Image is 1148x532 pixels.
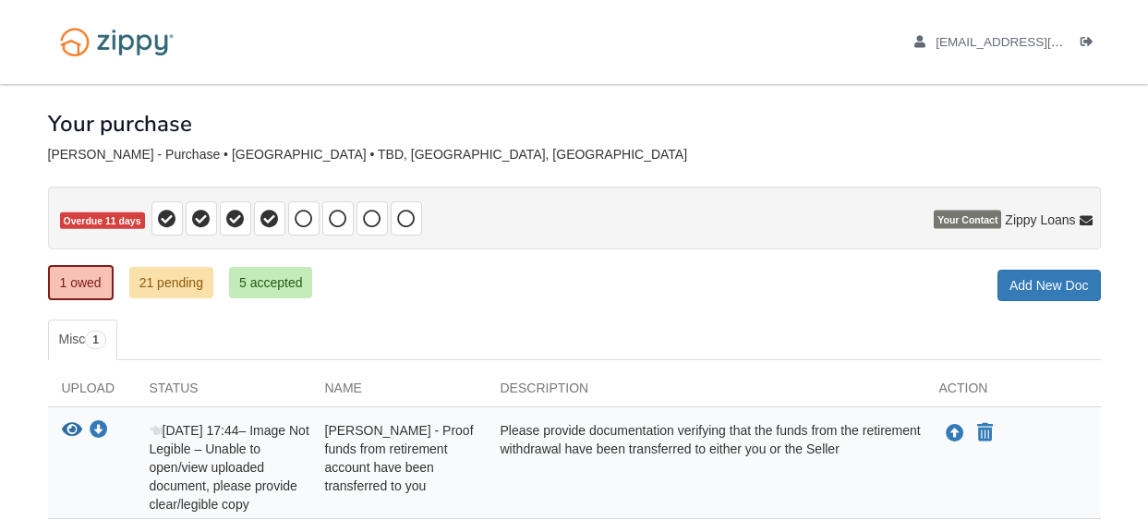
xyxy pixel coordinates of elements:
span: Zippy Loans [1005,211,1075,229]
div: Please provide documentation verifying that the funds from the retirement withdrawal have been tr... [487,421,925,514]
div: Upload [48,379,136,406]
a: edit profile [914,35,1148,54]
button: View Rebecca Smith - Proof funds from retirement account have been transferred to you [62,421,82,441]
a: Download Rebecca Smith - Proof funds from retirement account have been transferred to you [90,424,108,439]
a: 5 accepted [229,267,313,298]
a: Add New Doc [997,270,1101,301]
span: [PERSON_NAME] - Proof funds from retirement account have been transferred to you [325,423,474,493]
a: Misc [48,320,117,360]
h1: Your purchase [48,112,192,136]
img: Logo [48,18,186,66]
span: [DATE] 17:44 [150,423,239,438]
a: 1 owed [48,265,114,300]
span: Overdue 11 days [60,212,145,230]
div: Description [487,379,925,406]
div: [PERSON_NAME] - Purchase • [GEOGRAPHIC_DATA] • TBD, [GEOGRAPHIC_DATA], [GEOGRAPHIC_DATA] [48,147,1101,163]
div: Name [311,379,487,406]
button: Upload Rebecca Smith - Proof funds from retirement account have been transferred to you [944,421,966,445]
div: – Image Not Legible – Unable to open/view uploaded document, please provide clear/legible copy [136,421,311,514]
span: brattierthnu@yahoo.com [936,35,1147,49]
div: Action [925,379,1101,406]
span: 1 [85,331,106,349]
div: Status [136,379,311,406]
span: Your Contact [934,211,1001,229]
button: Declare Rebecca Smith - Proof funds from retirement account have been transferred to you not appl... [975,422,995,444]
a: Log out [1081,35,1101,54]
a: 21 pending [129,267,213,298]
